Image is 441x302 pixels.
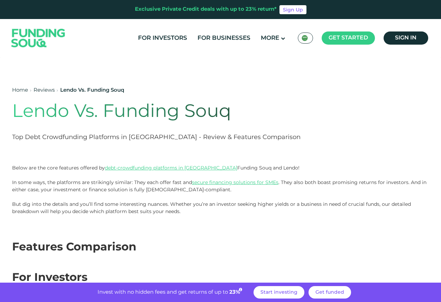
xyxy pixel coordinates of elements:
[395,35,416,40] span: Sign in
[12,165,300,171] span: Below are the core features offered by Funding Souq and Lendo!
[136,33,189,44] a: For Investors
[279,5,306,14] a: Sign Up
[4,21,72,56] img: Logo
[254,286,304,299] a: Start investing
[309,286,351,299] a: Get funded
[135,6,277,13] div: Exclusive Private Credit deals with up to 23% return*
[12,270,431,286] div: For Investors
[60,86,124,94] div: Lendo Vs. Funding Souq
[12,242,136,253] span: Features Comparison
[239,288,242,292] i: 23% IRR (expected) ~ 15% Net yield (expected)
[98,290,228,295] span: Invest with no hidden fees and get returns of up to
[229,290,243,295] span: 23%
[12,101,347,123] h1: Lendo Vs. Funding Souq
[12,201,411,214] span: But dig into the details and you’ll find some interesting nuances. Whether you’re an investor see...
[12,88,28,93] a: Home
[302,35,308,41] img: SA Flag
[34,88,55,93] a: Reviews
[12,133,347,142] h2: Top Debt Crowdfunding Platforms in [GEOGRAPHIC_DATA] - Review & Features Comparison
[196,33,252,44] a: For Businesses
[261,35,279,41] span: More
[329,35,368,40] span: Get started
[12,179,426,193] span: In some ways, the platforms are strikingly similar: They each offer fast and . They also both boa...
[384,31,428,45] a: Sign in
[192,179,278,185] a: secure financing solutions for SMEs
[315,290,344,295] span: Get funded
[105,165,237,171] a: debt-crowdfunding platforms in [GEOGRAPHIC_DATA]
[260,290,297,295] span: Start investing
